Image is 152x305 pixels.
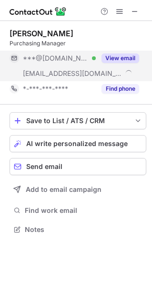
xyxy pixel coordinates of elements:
span: Notes [25,225,142,234]
button: Add to email campaign [10,181,146,198]
button: Find work email [10,204,146,217]
button: Reveal Button [101,53,139,63]
button: Notes [10,223,146,236]
button: AI write personalized message [10,135,146,152]
button: save-profile-one-click [10,112,146,129]
div: Purchasing Manager [10,39,146,48]
span: Send email [26,163,62,170]
button: Reveal Button [101,84,139,94]
span: ***@[DOMAIN_NAME] [23,54,89,63]
span: Find work email [25,206,142,215]
span: Add to email campaign [26,186,101,193]
span: AI write personalized message [26,140,128,147]
div: Save to List / ATS / CRM [26,117,130,125]
span: [EMAIL_ADDRESS][DOMAIN_NAME] [23,69,122,78]
div: [PERSON_NAME] [10,29,73,38]
button: Send email [10,158,146,175]
img: ContactOut v5.3.10 [10,6,67,17]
